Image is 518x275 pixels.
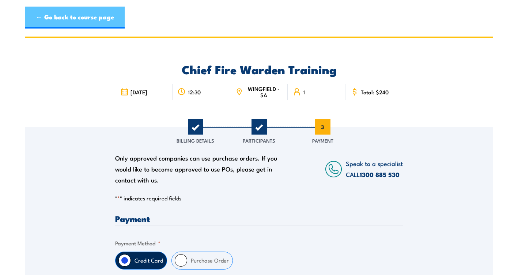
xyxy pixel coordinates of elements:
[25,7,125,29] a: ← Go back to course page
[115,152,281,185] div: Only approved companies can use purchase orders. If you would like to become approved to use POs,...
[188,89,201,95] span: 12:30
[252,119,267,135] span: 2
[115,64,403,74] h2: Chief Fire Warden Training
[177,137,214,144] span: Billing Details
[115,239,160,247] legend: Payment Method
[188,119,203,135] span: 1
[361,89,389,95] span: Total: $240
[131,89,147,95] span: [DATE]
[187,252,232,269] label: Purchase Order
[131,252,167,269] label: Credit Card
[360,170,400,179] a: 1300 885 530
[303,89,305,95] span: 1
[245,86,283,98] span: WINGFIELD - SA
[315,119,330,135] span: 3
[346,159,403,179] span: Speak to a specialist CALL
[312,137,333,144] span: Payment
[243,137,275,144] span: Participants
[115,214,403,223] h3: Payment
[115,195,403,202] p: " " indicates required fields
